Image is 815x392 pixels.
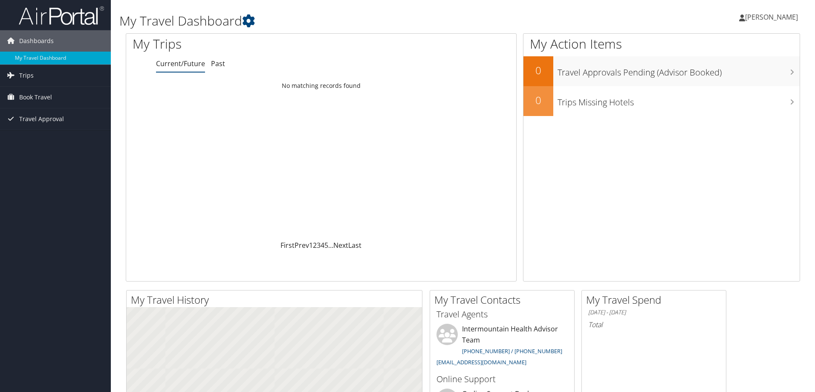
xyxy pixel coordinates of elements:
[295,241,309,250] a: Prev
[333,241,348,250] a: Next
[523,63,553,78] h2: 0
[739,4,806,30] a: [PERSON_NAME]
[523,56,800,86] a: 0Travel Approvals Pending (Advisor Booked)
[436,373,568,385] h3: Online Support
[436,358,526,366] a: [EMAIL_ADDRESS][DOMAIN_NAME]
[586,293,726,307] h2: My Travel Spend
[19,108,64,130] span: Travel Approval
[745,12,798,22] span: [PERSON_NAME]
[523,93,553,107] h2: 0
[19,30,54,52] span: Dashboards
[131,293,422,307] h2: My Travel History
[126,78,516,93] td: No matching records found
[432,324,572,369] li: Intermountain Health Advisor Team
[588,320,720,329] h6: Total
[523,86,800,116] a: 0Trips Missing Hotels
[348,241,361,250] a: Last
[558,92,800,108] h3: Trips Missing Hotels
[19,65,34,86] span: Trips
[280,241,295,250] a: First
[328,241,333,250] span: …
[434,293,574,307] h2: My Travel Contacts
[317,241,321,250] a: 3
[523,35,800,53] h1: My Action Items
[309,241,313,250] a: 1
[436,308,568,320] h3: Travel Agents
[119,12,578,30] h1: My Travel Dashboard
[321,241,324,250] a: 4
[324,241,328,250] a: 5
[313,241,317,250] a: 2
[558,62,800,78] h3: Travel Approvals Pending (Advisor Booked)
[211,59,225,68] a: Past
[462,347,562,355] a: [PHONE_NUMBER] / [PHONE_NUMBER]
[133,35,347,53] h1: My Trips
[19,87,52,108] span: Book Travel
[156,59,205,68] a: Current/Future
[588,308,720,317] h6: [DATE] - [DATE]
[19,6,104,26] img: airportal-logo.png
